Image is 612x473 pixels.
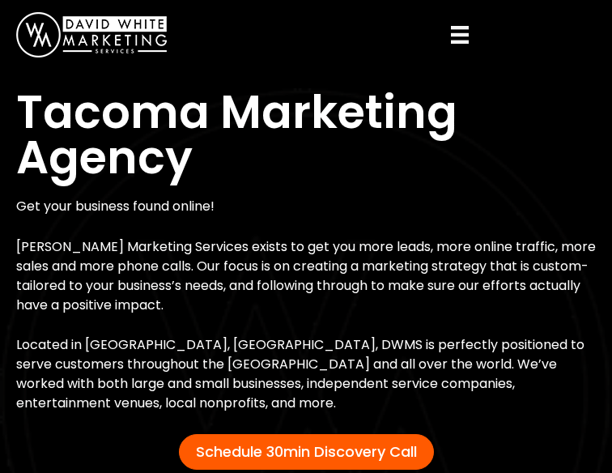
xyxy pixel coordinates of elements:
[16,335,596,413] p: Located in [GEOGRAPHIC_DATA], [GEOGRAPHIC_DATA], DWMS is perfectly positioned to serve customers ...
[16,12,167,58] img: DavidWhite-Marketing-Logo
[196,441,417,462] span: Schedule 30min Discovery Call
[444,19,475,50] button: Menu
[16,28,167,40] a: DavidWhite-Marketing-Logo
[179,434,434,470] a: Schedule 30min Discovery Call
[16,197,596,216] p: Get your business found online!
[16,80,457,190] span: Tacoma Marketing Agency
[16,237,596,315] p: [PERSON_NAME] Marketing Services exists to get you more leads, more online traffic, more sales an...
